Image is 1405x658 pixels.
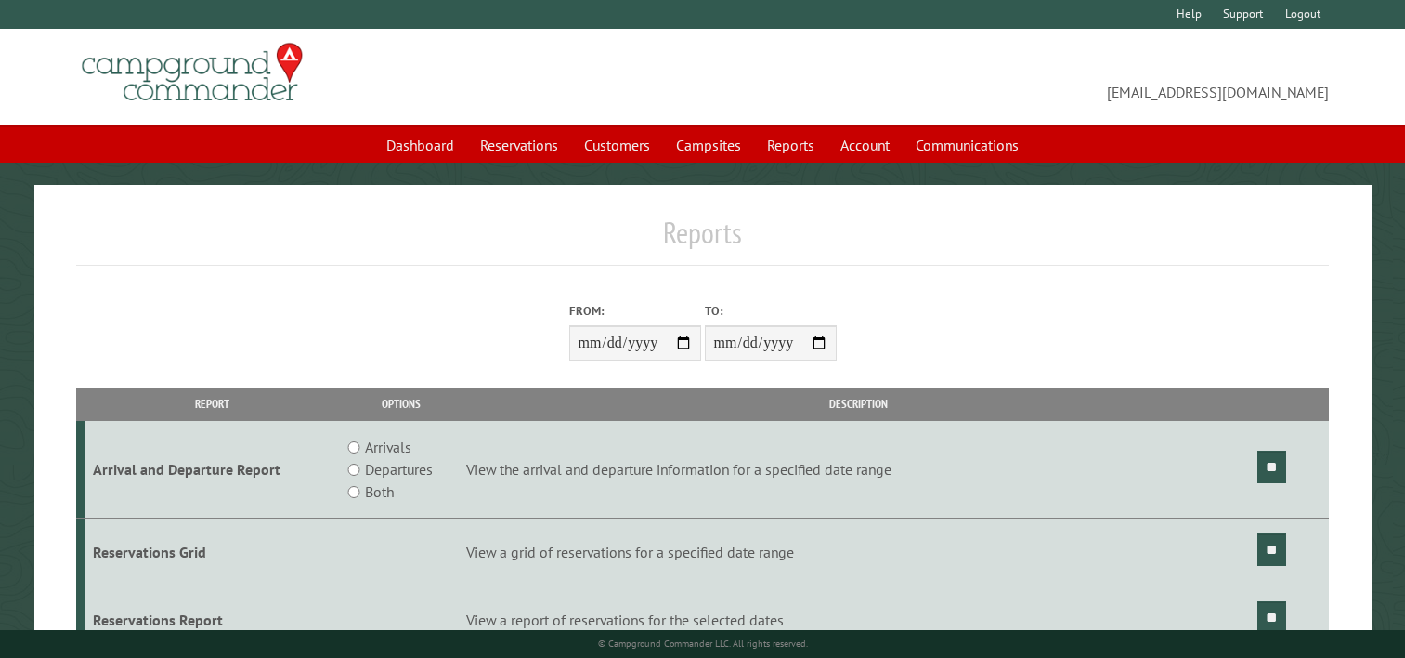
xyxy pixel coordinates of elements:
[904,127,1030,163] a: Communications
[76,215,1329,266] h1: Reports
[569,302,701,320] label: From:
[463,519,1255,586] td: View a grid of reservations for a specified date range
[573,127,661,163] a: Customers
[705,302,837,320] label: To:
[598,638,808,650] small: © Campground Commander LLC. All rights reserved.
[756,127,826,163] a: Reports
[365,458,433,480] label: Departures
[463,586,1255,653] td: View a report of reservations for the selected dates
[365,480,394,503] label: Both
[76,36,308,109] img: Campground Commander
[85,519,340,586] td: Reservations Grid
[665,127,752,163] a: Campsites
[463,388,1255,420] th: Description
[375,127,465,163] a: Dashboard
[469,127,569,163] a: Reservations
[703,51,1330,103] span: [EMAIL_ADDRESS][DOMAIN_NAME]
[85,586,340,653] td: Reservations Report
[829,127,901,163] a: Account
[340,388,463,420] th: Options
[85,388,340,420] th: Report
[463,421,1255,519] td: View the arrival and departure information for a specified date range
[85,421,340,519] td: Arrival and Departure Report
[365,436,411,458] label: Arrivals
